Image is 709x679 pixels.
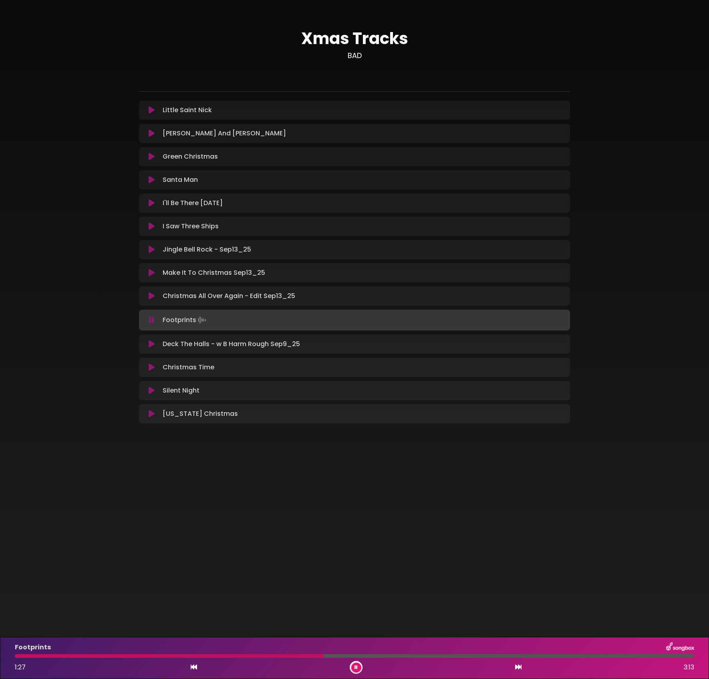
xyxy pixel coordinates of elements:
p: Make It To Christmas Sep13_25 [163,268,265,278]
h3: BAD [139,51,570,60]
p: Santa Man [163,175,198,185]
p: Silent Night [163,386,199,395]
p: I'll Be There [DATE] [163,198,223,208]
p: [US_STATE] Christmas [163,409,238,419]
p: Jingle Bell Rock - Sep13_25 [163,245,251,254]
p: Little Saint Nick [163,105,212,115]
p: I Saw Three Ships [163,222,219,231]
p: Deck The Halls - w B Harm Rough Sep9_25 [163,339,300,349]
p: [PERSON_NAME] And [PERSON_NAME] [163,129,286,138]
p: Green Christmas [163,152,218,161]
p: Christmas All Over Again - Edit Sep13_25 [163,291,295,301]
img: waveform4.gif [196,314,207,326]
h1: Xmas Tracks [139,29,570,48]
p: Footprints [163,314,207,326]
p: Christmas Time [163,363,214,372]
